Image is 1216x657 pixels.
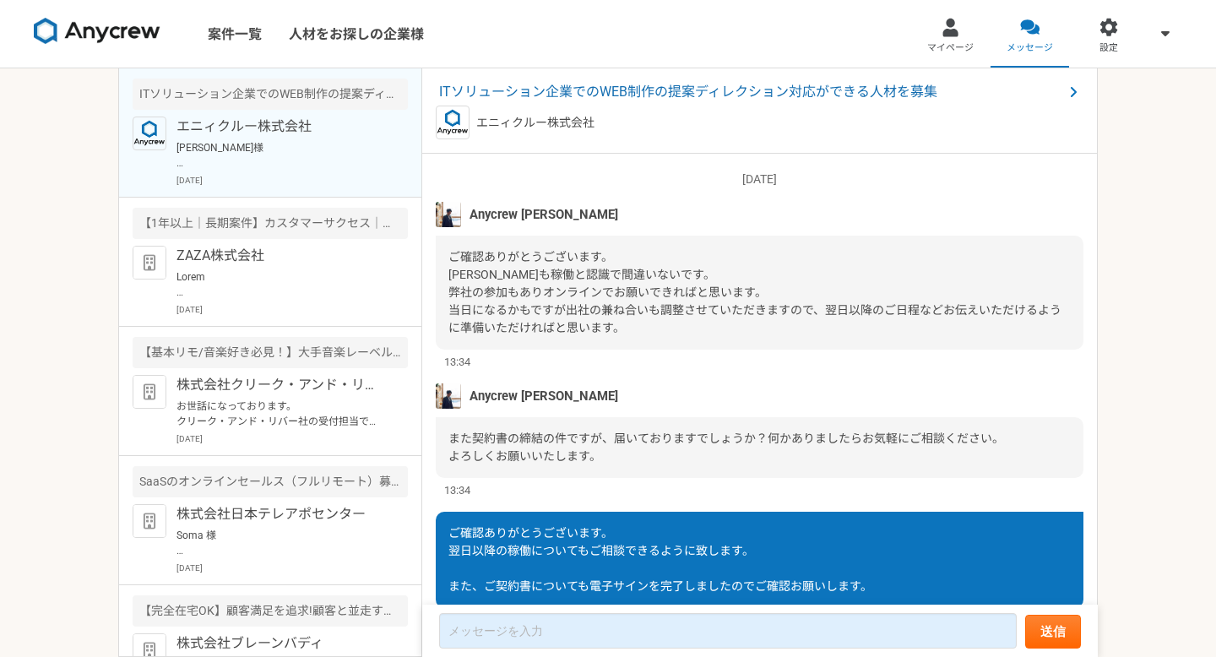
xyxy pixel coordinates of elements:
[176,140,385,171] p: [PERSON_NAME]様 お世話になります。早速のご対応ありがとうございます。 [DATE]11:00からのお打ち合わせ承知いたしました。 [DATE]は何卒宜しくお願いいたします。
[34,18,160,45] img: 8DqYSo04kwAAAAASUVORK5CYII=
[444,482,470,498] span: 13:34
[476,114,594,132] p: エニィクルー株式会社
[133,208,408,239] div: 【1年以上｜長期案件】カスタマーサクセス｜法人営業経験1年〜｜フルリモ◎
[133,337,408,368] div: 【基本リモ/音楽好き必見！】大手音楽レーベルの映像マスター進行管理オペレーター
[176,399,385,429] p: お世話になっております。 クリーク・アンド・リバー社の受付担当です。 この度は弊社案件にご応募頂き誠にありがとうございます。 ご応募内容をもとに検討をさせて頂きましたが、 誠に残念ではございます...
[448,432,1004,463] span: また契約書の締結の件ですが、届いておりますでしょうか？何かありましたらお気軽にご相談ください。 よろしくお願いいたします。
[176,269,385,300] p: Lorem ipsumdolors。 AMETconsecteturad。 elitseddoeiusmo、temporinci。 utlaboreetdolorem。 === al：0834e...
[448,526,872,593] span: ご確認ありがとうございます。 翌日以降の稼働についてもご相談できるように致します。 また、ご契約書についても電子サインを完了しましたのでご確認お願いします。
[133,246,166,280] img: default_org_logo-42cde973f59100197ec2c8e796e4974ac8490bb5b08a0eb061ff975e4574aa76.png
[176,528,385,558] p: Soma 様 お世話になっております。 ご対応いただきありがとうございます。 面談はtimerexよりお送りしておりますGoogle meetのURLからご入室ください。 当日はどうぞよろしくお...
[1025,615,1081,649] button: 送信
[133,595,408,627] div: 【完全在宅OK】顧客満足を追求!顧客と並走するCS募集!
[436,202,461,227] img: tomoya_yamashita.jpeg
[436,106,470,139] img: logo_text_blue_01.png
[133,504,166,538] img: default_org_logo-42cde973f59100197ec2c8e796e4974ac8490bb5b08a0eb061ff975e4574aa76.png
[1007,41,1053,55] span: メッセージ
[133,117,166,150] img: logo_text_blue_01.png
[176,504,385,524] p: 株式会社日本テレアポセンター
[439,82,1063,102] span: ITソリューション企業でのWEB制作の提案ディレクション対応ができる人材を募集
[470,387,618,405] span: Anycrew [PERSON_NAME]
[176,303,408,316] p: [DATE]
[176,432,408,445] p: [DATE]
[176,117,385,137] p: エニィクルー株式会社
[176,562,408,574] p: [DATE]
[133,375,166,409] img: default_org_logo-42cde973f59100197ec2c8e796e4974ac8490bb5b08a0eb061ff975e4574aa76.png
[436,171,1083,188] p: [DATE]
[176,633,385,654] p: 株式会社ブレーンバディ
[927,41,974,55] span: マイページ
[176,174,408,187] p: [DATE]
[436,383,461,409] img: tomoya_yamashita.jpeg
[176,246,385,266] p: ZAZA株式会社
[133,466,408,497] div: SaaSのオンラインセールス（フルリモート）募集
[133,79,408,110] div: ITソリューション企業でのWEB制作の提案ディレクション対応ができる人材を募集
[444,354,470,370] span: 13:34
[470,205,618,224] span: Anycrew [PERSON_NAME]
[176,375,385,395] p: 株式会社クリーク・アンド・リバー社
[448,250,1061,334] span: ご確認ありがとうございます。 [PERSON_NAME]も稼働と認識で間違いないです。 弊社の参加もありオンラインでお願いできればと思います。 当日になるかもですが出社の兼ね合いも調整させていた...
[1099,41,1118,55] span: 設定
